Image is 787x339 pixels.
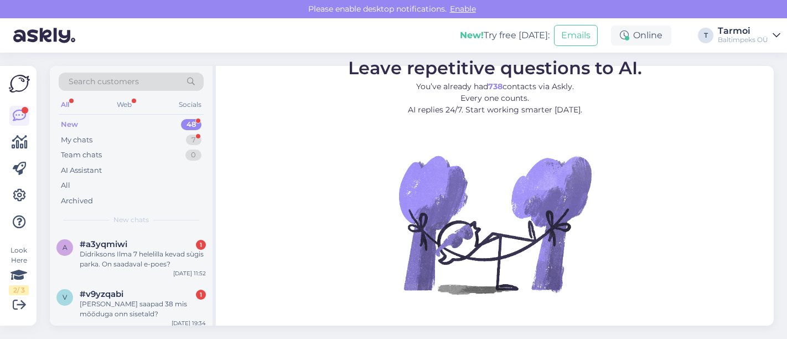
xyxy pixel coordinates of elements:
div: New [61,119,78,130]
span: #a3yqmiwi [80,239,127,249]
div: 1 [196,290,206,300]
div: Tarmoi [718,27,768,35]
div: AI Assistant [61,165,102,176]
img: Askly Logo [9,75,30,93]
div: [PERSON_NAME] saapad 38 mis mõõduga onn sisetald? [80,299,206,319]
div: T [698,28,713,43]
div: Look Here [9,245,29,295]
div: [DATE] 11:52 [173,269,206,278]
div: Socials [177,97,204,112]
span: New chats [113,215,149,225]
a: TarmoiBaltimpeks OÜ [718,27,780,44]
b: 738 [488,81,503,91]
b: New! [460,30,484,40]
div: Didriksons Ilma 7 helelilla kevad sùgis parka. On saadaval e-poes? [80,249,206,269]
div: Web [115,97,134,112]
div: 2 / 3 [9,285,29,295]
div: All [59,97,71,112]
div: Archived [61,196,93,207]
span: #v9yzqabi [80,289,123,299]
div: Team chats [61,150,102,161]
div: All [61,180,70,191]
span: Leave repetitive questions to AI. [348,57,642,79]
span: Search customers [69,76,139,88]
p: You’ve already had contacts via Askly. Every one counts. AI replies 24/7. Start working smarter [... [348,81,642,116]
div: 1 [196,240,206,250]
span: v [63,293,67,301]
img: No Chat active [395,125,594,324]
div: Try free [DATE]: [460,29,550,42]
div: 0 [185,150,201,161]
div: Baltimpeks OÜ [718,35,768,44]
div: [DATE] 19:34 [172,319,206,327]
div: 7 [186,135,201,146]
div: 48 [181,119,201,130]
button: Emails [554,25,598,46]
span: a [63,243,68,251]
div: Online [611,25,671,45]
span: Enable [447,4,479,14]
div: My chats [61,135,92,146]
